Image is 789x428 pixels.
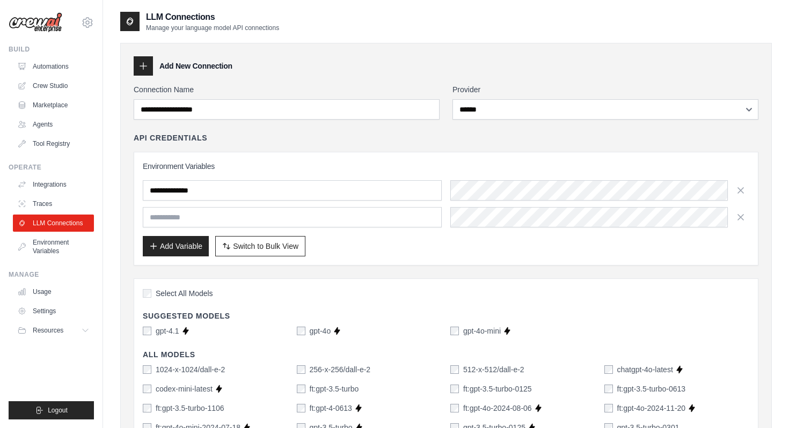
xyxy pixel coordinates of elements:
h3: Environment Variables [143,161,749,172]
input: gpt-4o-mini [450,327,459,335]
h4: Suggested Models [143,311,749,321]
label: ft:gpt-3.5-turbo [310,383,359,394]
input: ft:gpt-4-0613 [297,404,305,412]
a: Marketplace [13,97,94,114]
label: Provider [452,84,758,95]
label: ft:gpt-4o-2024-11-20 [617,403,686,414]
span: Switch to Bulk View [233,241,298,252]
label: gpt-4o [310,326,331,336]
div: Manage [9,270,94,279]
h2: LLM Connections [146,11,279,24]
label: ft:gpt-4o-2024-08-06 [463,403,532,414]
span: Resources [33,326,63,335]
a: Automations [13,58,94,75]
label: 256-x-256/dall-e-2 [310,364,371,375]
input: ft:gpt-3.5-turbo-0613 [604,385,613,393]
label: 512-x-512/dall-e-2 [463,364,524,375]
h4: API Credentials [134,132,207,143]
span: Select All Models [156,288,213,299]
label: gpt-4.1 [156,326,179,336]
a: Settings [13,302,94,320]
span: Logout [48,406,68,415]
div: Build [9,45,94,54]
input: chatgpt-4o-latest [604,365,613,374]
a: Traces [13,195,94,212]
button: Resources [13,322,94,339]
a: Crew Studio [13,77,94,94]
button: Switch to Bulk View [215,236,305,256]
input: gpt-4.1 [143,327,151,335]
label: 1024-x-1024/dall-e-2 [156,364,225,375]
h4: All Models [143,349,749,360]
a: Environment Variables [13,234,94,260]
button: Add Variable [143,236,209,256]
input: 1024-x-1024/dall-e-2 [143,365,151,374]
a: Usage [13,283,94,300]
input: 512-x-512/dall-e-2 [450,365,459,374]
input: ft:gpt-3.5-turbo-0125 [450,385,459,393]
h3: Add New Connection [159,61,232,71]
img: Logo [9,12,62,33]
label: codex-mini-latest [156,383,213,394]
label: gpt-4o-mini [463,326,501,336]
label: ft:gpt-4-0613 [310,403,352,414]
input: 256-x-256/dall-e-2 [297,365,305,374]
label: chatgpt-4o-latest [617,364,673,375]
label: Connection Name [134,84,440,95]
input: ft:gpt-4o-2024-08-06 [450,404,459,412]
button: Logout [9,401,94,419]
a: LLM Connections [13,215,94,232]
label: ft:gpt-3.5-turbo-0125 [463,383,532,394]
input: ft:gpt-3.5-turbo [297,385,305,393]
input: gpt-4o [297,327,305,335]
p: Manage your language model API connections [146,24,279,32]
div: Operate [9,163,94,172]
input: ft:gpt-4o-2024-11-20 [604,404,613,412]
a: Tool Registry [13,135,94,152]
input: codex-mini-latest [143,385,151,393]
a: Integrations [13,176,94,193]
label: ft:gpt-3.5-turbo-0613 [617,383,686,394]
label: ft:gpt-3.5-turbo-1106 [156,403,224,414]
input: ft:gpt-3.5-turbo-1106 [143,404,151,412]
a: Agents [13,116,94,133]
input: Select All Models [143,289,151,298]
